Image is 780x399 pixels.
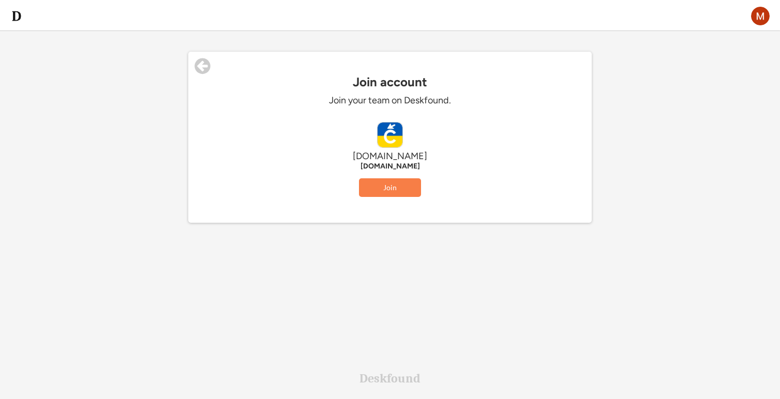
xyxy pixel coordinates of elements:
[10,10,23,22] img: d-whitebg.png
[359,178,421,197] button: Join
[235,162,545,171] div: [DOMAIN_NAME]
[235,95,545,106] div: Join your team on Deskfound.
[188,75,592,89] div: Join account
[751,7,770,25] img: ACg8ocISMAF5WVvjWVI25bK5Y-tKnyz0yQCCsLOHeWPDGaR2Dp70WQ=s96-c
[378,122,402,147] img: commercecore.com
[359,372,421,385] div: Deskfound
[235,150,545,162] div: [DOMAIN_NAME]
